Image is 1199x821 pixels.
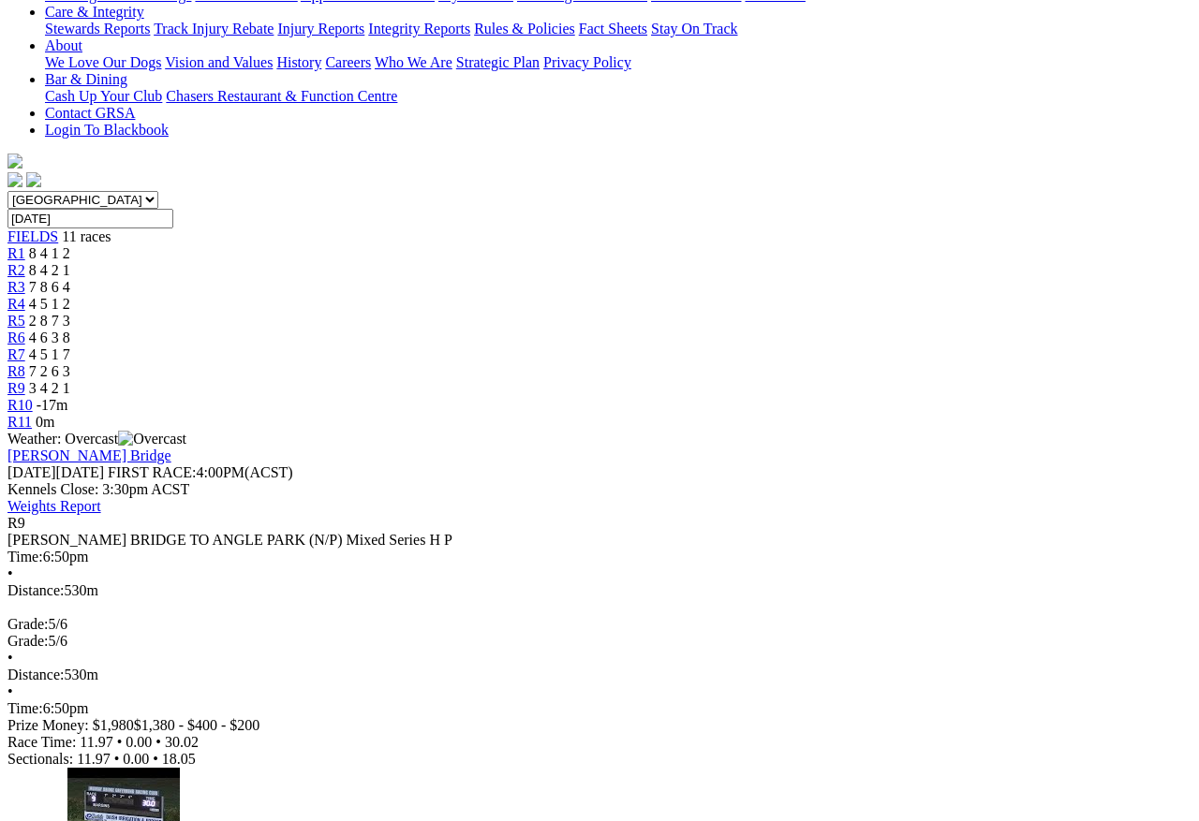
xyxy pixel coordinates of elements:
[45,54,161,70] a: We Love Our Dogs
[123,751,149,767] span: 0.00
[126,734,152,750] span: 0.00
[7,346,25,362] a: R7
[7,447,171,463] a: [PERSON_NAME] Bridge
[134,717,260,733] span: $1,380 - $400 - $200
[45,88,1192,105] div: Bar & Dining
[165,54,273,70] a: Vision and Values
[29,330,70,345] span: 4 6 3 8
[80,734,112,750] span: 11.97
[29,279,70,295] span: 7 8 6 4
[45,88,162,104] a: Cash Up Your Club
[7,154,22,169] img: logo-grsa-white.png
[29,296,70,312] span: 4 5 1 2
[7,515,25,531] span: R9
[7,431,186,447] span: Weather: Overcast
[276,54,321,70] a: History
[45,21,1192,37] div: Care & Integrity
[154,21,274,37] a: Track Injury Rebate
[7,397,33,413] a: R10
[7,616,1192,633] div: 5/6
[29,313,70,329] span: 2 8 7 3
[7,549,1192,565] div: 6:50pm
[7,330,25,345] span: R6
[375,54,452,70] a: Who We Are
[7,279,25,295] a: R3
[7,700,1192,717] div: 6:50pm
[7,414,32,430] span: R11
[62,228,111,244] span: 11 races
[45,122,169,138] a: Login To Blackbook
[456,54,540,70] a: Strategic Plan
[7,667,1192,683] div: 530m
[7,717,1192,734] div: Prize Money: $1,980
[579,21,647,37] a: Fact Sheets
[117,734,123,750] span: •
[7,464,104,480] span: [DATE]
[7,582,1192,599] div: 530m
[77,751,110,767] span: 11.97
[45,105,135,121] a: Contact GRSA
[325,54,371,70] a: Careers
[7,209,173,228] input: Select date
[7,380,25,396] a: R9
[7,245,25,261] a: R1
[7,363,25,379] a: R8
[277,21,364,37] a: Injury Reports
[45,4,144,20] a: Care & Integrity
[45,21,150,37] a: Stewards Reports
[7,633,1192,650] div: 5/6
[118,431,186,447] img: Overcast
[29,262,70,278] span: 8 4 2 1
[7,549,43,564] span: Time:
[45,54,1192,71] div: About
[474,21,575,37] a: Rules & Policies
[7,582,64,598] span: Distance:
[7,464,56,480] span: [DATE]
[7,616,49,632] span: Grade:
[29,245,70,261] span: 8 4 1 2
[7,498,101,514] a: Weights Report
[29,363,70,379] span: 7 2 6 3
[7,633,49,649] span: Grade:
[368,21,470,37] a: Integrity Reports
[29,346,70,362] span: 4 5 1 7
[108,464,293,480] span: 4:00PM(ACST)
[7,650,13,666] span: •
[7,172,22,187] img: facebook.svg
[155,734,161,750] span: •
[114,751,120,767] span: •
[29,380,70,396] span: 3 4 2 1
[165,734,199,750] span: 30.02
[7,565,13,581] span: •
[166,88,397,104] a: Chasers Restaurant & Function Centre
[26,172,41,187] img: twitter.svg
[7,751,73,767] span: Sectionals:
[7,667,64,682] span: Distance:
[7,700,43,716] span: Time:
[162,751,196,767] span: 18.05
[108,464,196,480] span: FIRST RACE:
[7,296,25,312] a: R4
[7,683,13,699] span: •
[45,37,82,53] a: About
[7,313,25,329] a: R5
[7,262,25,278] a: R2
[7,228,58,244] a: FIELDS
[36,414,54,430] span: 0m
[7,532,1192,549] div: [PERSON_NAME] BRIDGE TO ANGLE PARK (N/P) Mixed Series H P
[7,481,1192,498] div: Kennels Close: 3:30pm ACST
[45,71,127,87] a: Bar & Dining
[153,751,158,767] span: •
[7,734,76,750] span: Race Time:
[651,21,737,37] a: Stay On Track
